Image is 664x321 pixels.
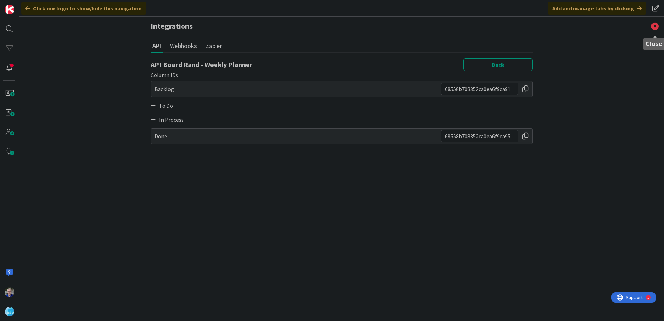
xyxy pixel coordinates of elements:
button: Webhooks [168,39,199,52]
div: Column IDs [151,71,533,79]
span: Done [155,132,167,140]
button: Zapier [204,39,224,52]
div: Add and manage tabs by clicking [548,2,646,15]
h5: Close [646,41,663,47]
button: Back [463,58,533,71]
span: In Process [159,115,184,124]
img: avatar [5,307,14,316]
button: API [151,39,163,53]
img: Visit kanbanzone.com [5,5,14,14]
span: Backlog [155,85,174,93]
img: RT [5,287,14,297]
span: Support [15,1,32,9]
h1: API Board Rand - Weekly Planner [151,60,252,69]
div: Click our logo to show/hide this navigation [21,2,146,15]
h3: Integrations [144,17,540,36]
div: 1 [36,3,38,8]
span: To Do [159,101,173,110]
